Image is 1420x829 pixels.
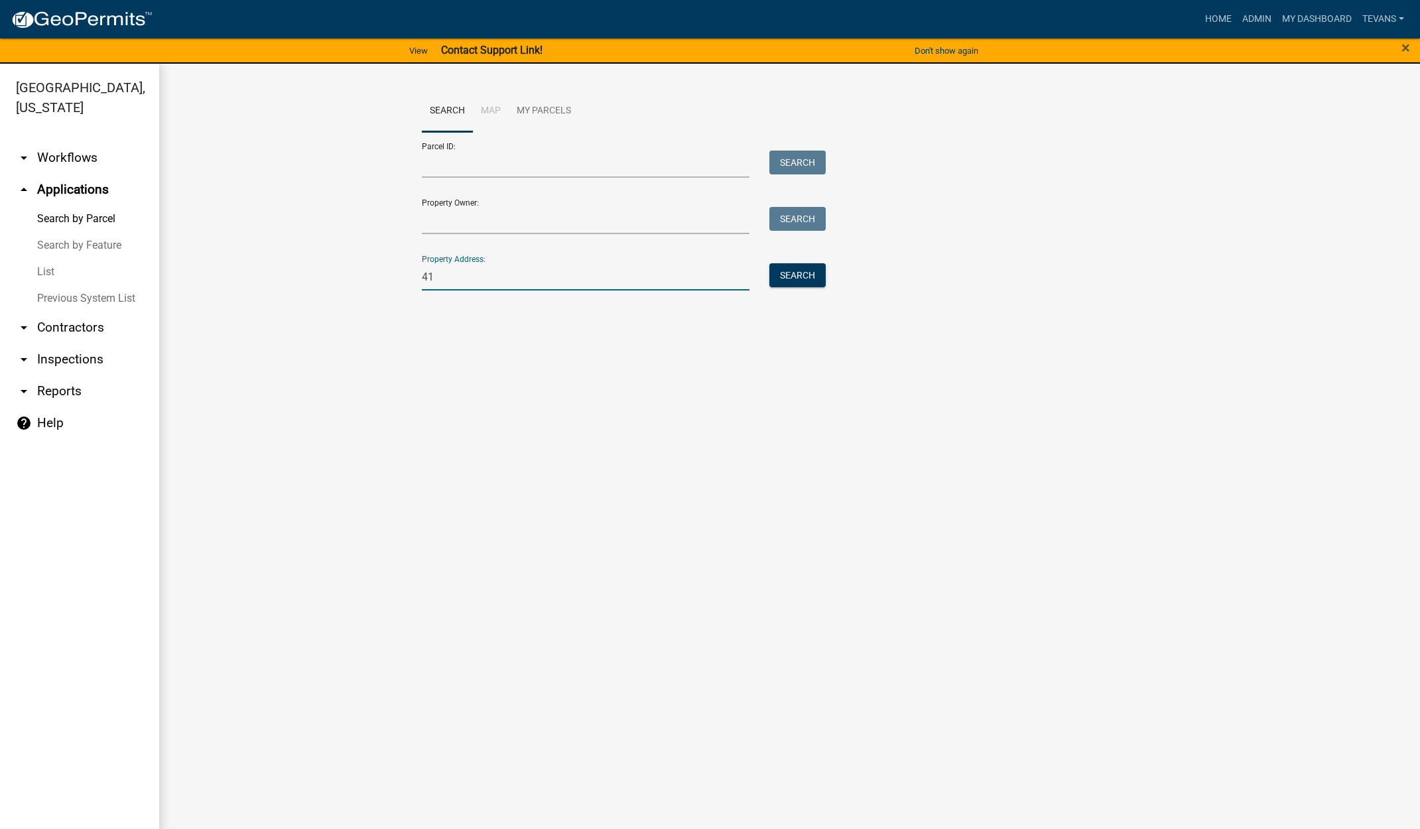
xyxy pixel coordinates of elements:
[1277,7,1357,32] a: My Dashboard
[422,90,473,133] a: Search
[16,383,32,399] i: arrow_drop_down
[1200,7,1237,32] a: Home
[404,40,433,62] a: View
[16,320,32,336] i: arrow_drop_down
[1401,40,1410,56] button: Close
[509,90,579,133] a: My Parcels
[769,207,826,231] button: Search
[1357,7,1409,32] a: tevans
[769,263,826,287] button: Search
[441,44,543,56] strong: Contact Support Link!
[769,151,826,174] button: Search
[16,415,32,431] i: help
[16,351,32,367] i: arrow_drop_down
[1401,38,1410,57] span: ×
[1237,7,1277,32] a: Admin
[909,40,984,62] button: Don't show again
[16,182,32,198] i: arrow_drop_up
[16,150,32,166] i: arrow_drop_down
